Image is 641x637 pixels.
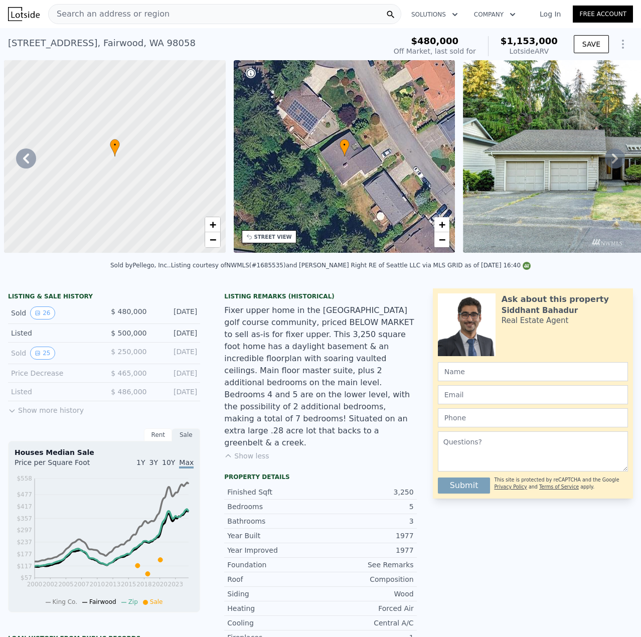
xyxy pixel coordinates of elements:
[320,545,414,555] div: 1977
[110,140,120,149] span: •
[227,545,320,555] div: Year Improved
[528,9,573,19] a: Log In
[224,292,416,300] div: Listing Remarks (Historical)
[227,574,320,584] div: Roof
[154,306,197,320] div: [DATE]
[17,539,32,546] tspan: $237
[209,233,216,246] span: −
[224,304,416,449] div: Fixer upper home in the [GEOGRAPHIC_DATA] golf course community, priced BELOW MARKET to sell as-i...
[438,477,491,494] button: Submit
[11,387,96,397] div: Listed
[17,475,32,482] tspan: $558
[17,551,32,558] tspan: $177
[90,581,105,588] tspan: 2010
[320,560,414,570] div: See Remarks
[224,473,416,481] div: Property details
[613,34,633,54] button: Show Options
[171,262,531,269] div: Listing courtesy of NWMLS (#1685535) and [PERSON_NAME] Right RE of Seattle LLC via MLS GRID as of...
[501,36,558,46] span: $1,153,000
[53,598,78,605] span: King Co.
[438,408,628,427] input: Phone
[434,232,449,247] a: Zoom out
[15,457,104,473] div: Price per Square Foot
[15,447,194,457] div: Houses Median Sale
[111,307,146,315] span: $ 480,000
[320,502,414,512] div: 5
[17,515,32,522] tspan: $357
[111,348,146,356] span: $ 250,000
[523,262,531,270] img: NWMLS Logo
[403,6,466,24] button: Solutions
[494,484,527,490] a: Privacy Policy
[89,598,116,605] span: Fairwood
[320,618,414,628] div: Central A/C
[434,217,449,232] a: Zoom in
[74,581,89,588] tspan: 2007
[11,347,96,360] div: Sold
[494,473,628,494] div: This site is protected by reCAPTCHA and the Google and apply.
[439,233,445,246] span: −
[150,598,163,605] span: Sale
[573,6,633,23] a: Free Account
[502,293,609,305] div: Ask about this property
[320,531,414,541] div: 1977
[227,618,320,628] div: Cooling
[110,262,171,269] div: Sold by Pellego, Inc. .
[154,368,197,378] div: [DATE]
[502,315,569,326] div: Real Estate Agent
[8,36,196,50] div: [STREET_ADDRESS] , Fairwood , WA 98058
[439,218,445,231] span: +
[154,328,197,338] div: [DATE]
[340,140,350,149] span: •
[49,8,170,20] span: Search an address or region
[144,428,172,441] div: Rent
[224,451,269,461] button: Show less
[411,36,459,46] span: $480,000
[227,603,320,613] div: Heating
[136,581,152,588] tspan: 2018
[172,428,200,441] div: Sale
[105,581,121,588] tspan: 2013
[320,589,414,599] div: Wood
[574,35,609,53] button: SAVE
[43,581,58,588] tspan: 2002
[254,233,292,241] div: STREET VIEW
[501,46,558,56] div: Lotside ARV
[111,388,146,396] span: $ 486,000
[121,581,136,588] tspan: 2015
[227,560,320,570] div: Foundation
[162,458,175,466] span: 10Y
[30,347,55,360] button: View historical data
[21,574,32,581] tspan: $57
[11,306,96,320] div: Sold
[227,502,320,512] div: Bedrooms
[227,516,320,526] div: Bathrooms
[128,598,138,605] span: Zip
[30,306,55,320] button: View historical data
[227,487,320,497] div: Finished Sqft
[227,531,320,541] div: Year Built
[154,387,197,397] div: [DATE]
[205,232,220,247] a: Zoom out
[17,491,32,498] tspan: $477
[17,503,32,510] tspan: $417
[27,581,43,588] tspan: 2000
[438,362,628,381] input: Name
[438,385,628,404] input: Email
[209,218,216,231] span: +
[8,292,200,302] div: LISTING & SALE HISTORY
[539,484,579,490] a: Terms of Service
[152,581,168,588] tspan: 2020
[154,347,197,360] div: [DATE]
[340,139,350,156] div: •
[111,369,146,377] span: $ 465,000
[111,329,146,337] span: $ 500,000
[58,581,74,588] tspan: 2005
[227,589,320,599] div: Siding
[8,401,84,415] button: Show more history
[394,46,476,56] div: Off Market, last sold for
[110,139,120,156] div: •
[320,574,414,584] div: Composition
[320,516,414,526] div: 3
[466,6,524,24] button: Company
